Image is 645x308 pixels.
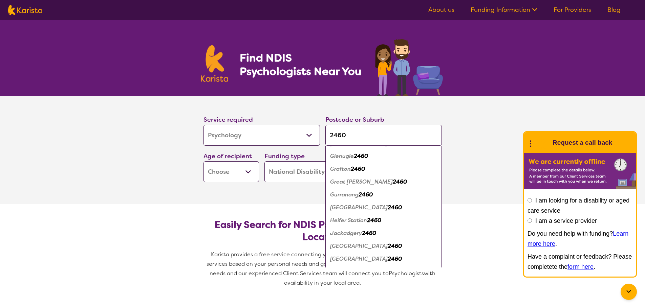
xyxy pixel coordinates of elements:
[329,227,438,240] div: Jackadgery 2460
[203,152,252,160] label: Age of recipient
[524,153,636,189] img: Karista offline chat form to request call back
[528,252,632,272] p: Have a complaint or feedback? Please completete the .
[607,6,621,14] a: Blog
[388,255,402,262] em: 2460
[367,217,381,224] em: 2460
[329,163,438,175] div: Grafton 2460
[554,6,591,14] a: For Providers
[329,175,438,188] div: Great Marlow 2460
[362,230,376,237] em: 2460
[325,125,442,146] input: Type
[388,204,402,211] em: 2460
[207,251,440,277] span: Karista provides a free service connecting you with Psychologists and other disability services b...
[329,150,438,163] div: Glenugie 2460
[553,138,612,148] h1: Request a call back
[359,191,373,198] em: 2460
[330,242,388,250] em: [GEOGRAPHIC_DATA]
[201,45,229,82] img: Karista logo
[330,204,388,211] em: [GEOGRAPHIC_DATA]
[567,263,594,270] a: form here
[329,253,438,265] div: Kangaroo Creek 2460
[330,217,367,224] em: Heifer Station
[528,229,632,249] p: Do you need help with funding? .
[209,219,436,243] h2: Easily Search for NDIS Psychologists by Need & Location
[373,37,445,96] img: psychology
[264,152,305,160] label: Funding type
[535,136,549,149] img: Karista
[330,191,359,198] em: Gurranang
[330,255,388,262] em: [GEOGRAPHIC_DATA]
[351,165,365,172] em: 2460
[388,140,402,147] em: 2460
[330,140,388,147] em: [GEOGRAPHIC_DATA]
[428,6,454,14] a: About us
[471,6,537,14] a: Funding Information
[393,178,407,185] em: 2460
[330,165,351,172] em: Grafton
[325,116,384,124] label: Postcode or Suburb
[329,214,438,227] div: Heifer Station 2460
[329,201,438,214] div: Halfway Creek 2460
[8,5,42,15] img: Karista logo
[389,270,424,277] span: Psychologists
[535,217,597,224] label: I am a service provider
[330,178,393,185] em: Great [PERSON_NAME]
[329,240,438,253] div: Junction Hill 2460
[354,152,368,160] em: 2460
[528,197,629,214] label: I am looking for a disability or aged care service
[329,188,438,201] div: Gurranang 2460
[329,265,438,278] div: Koolkhan 2460
[240,51,365,78] h1: Find NDIS Psychologists Near You
[330,230,362,237] em: Jackadgery
[388,242,402,250] em: 2460
[330,152,354,160] em: Glenugie
[203,116,253,124] label: Service required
